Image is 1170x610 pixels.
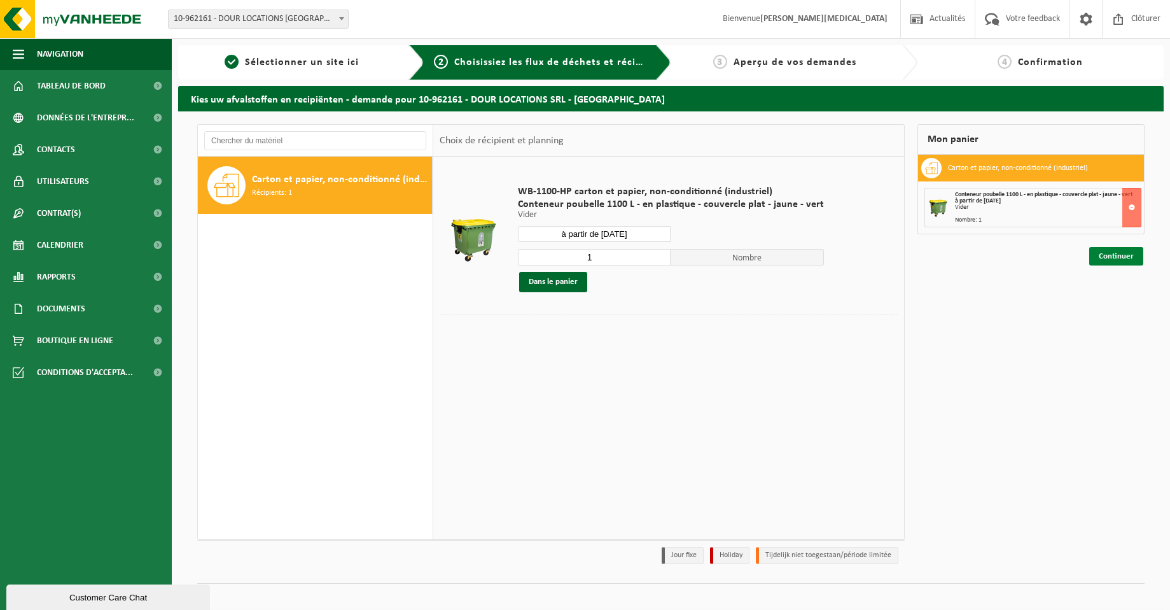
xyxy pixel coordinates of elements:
span: Conteneur poubelle 1100 L - en plastique - couvercle plat - jaune - vert [518,198,824,211]
span: 10-962161 - DOUR LOCATIONS SRL - DOUR [169,10,348,28]
span: Nombre [671,249,824,266]
iframe: chat widget [6,582,212,610]
strong: [PERSON_NAME][MEDICAL_DATA] [760,14,888,24]
button: Carton et papier, non-conditionné (industriel) Récipients: 1 [198,157,433,214]
p: Vider [518,211,824,220]
span: Aperçu de vos demandes [734,57,856,67]
div: Nombre: 1 [955,217,1141,223]
span: Calendrier [37,229,83,261]
span: Documents [37,293,85,325]
h3: Carton et papier, non-conditionné (industriel) [948,158,1088,178]
span: Boutique en ligne [37,325,113,357]
span: Conteneur poubelle 1100 L - en plastique - couvercle plat - jaune - vert [955,191,1132,198]
span: Choisissiez les flux de déchets et récipients [454,57,666,67]
span: Contacts [37,134,75,166]
a: 1Sélectionner un site ici [185,55,399,70]
span: 10-962161 - DOUR LOCATIONS SRL - DOUR [168,10,349,29]
span: Récipients: 1 [252,187,292,199]
div: Mon panier [917,124,1145,155]
span: Sélectionner un site ici [245,57,359,67]
span: Contrat(s) [37,197,81,229]
span: 2 [434,55,448,69]
h2: Kies uw afvalstoffen en recipiënten - demande pour 10-962161 - DOUR LOCATIONS SRL - [GEOGRAPHIC_D... [178,86,1164,111]
strong: à partir de [DATE] [955,197,1001,204]
span: Rapports [37,261,76,293]
li: Jour fixe [662,547,704,564]
li: Tijdelijk niet toegestaan/période limitée [756,547,898,564]
a: Continuer [1089,247,1143,266]
span: WB-1100-HP carton et papier, non-conditionné (industriel) [518,185,824,198]
span: 1 [225,55,239,69]
span: Tableau de bord [37,70,106,102]
div: Vider [955,204,1141,211]
span: 4 [998,55,1012,69]
span: Conditions d'accepta... [37,357,133,388]
span: Confirmation [1018,57,1083,67]
li: Holiday [710,547,749,564]
input: Sélectionnez date [518,226,671,242]
span: Carton et papier, non-conditionné (industriel) [252,172,429,187]
span: Navigation [37,38,83,70]
span: 3 [713,55,727,69]
input: Chercher du matériel [204,131,426,150]
span: Données de l'entrepr... [37,102,134,134]
span: Utilisateurs [37,166,89,197]
div: Choix de récipient et planning [433,125,570,157]
button: Dans le panier [519,272,587,292]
